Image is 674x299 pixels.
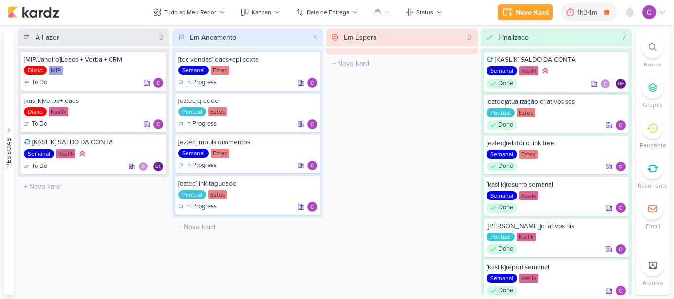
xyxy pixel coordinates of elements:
img: Carlos Lima [616,286,626,296]
p: To Do [32,119,47,129]
div: Prioridade Alta [540,66,550,76]
div: 1h34m [577,7,600,18]
p: Pendente [640,141,666,150]
div: Kaslik [49,107,68,116]
div: Novo Kard [516,7,549,18]
div: Responsável: Diego Freitas [153,162,163,171]
div: Responsável: Carlos Lima [307,78,317,88]
p: In Progress [186,119,217,129]
div: Semanal [24,149,54,158]
img: Carlos Lima [307,161,317,170]
img: Carlos Lima [307,202,317,212]
div: [eztec]relatório link tree [487,139,626,148]
div: Semanal [487,191,517,200]
p: Email [646,222,660,231]
div: Diário [24,107,47,116]
div: To Do [24,162,47,171]
p: DF [155,165,161,169]
p: Grupos [643,100,663,109]
div: Semanal [487,150,517,159]
p: Done [498,120,513,130]
p: Done [498,79,513,89]
div: [tec vendas]leads+cpl sexta [178,55,318,64]
div: Kaslik [56,149,75,158]
div: Finalizado [498,33,529,43]
div: Kaslik [519,66,538,75]
p: Done [498,244,513,254]
div: Pontual [487,233,515,241]
div: Semanal [178,149,209,158]
input: + Novo kard [328,56,476,70]
div: Done [487,79,517,89]
img: Carlos Lima [600,79,610,89]
p: In Progress [186,161,217,170]
div: Eztec [519,150,538,159]
div: [KASLIK] SALDO DA CONTA [487,55,626,64]
div: Responsável: Carlos Lima [616,203,626,213]
img: Carlos Lima [307,119,317,129]
div: 7 [618,33,630,43]
img: Carlos Lima [616,203,626,213]
p: To Do [32,78,47,88]
div: Responsável: Carlos Lima [307,161,317,170]
div: Eztec [517,108,535,117]
button: Pessoas [4,29,14,295]
div: Done [487,244,517,254]
div: A Fazer [36,33,59,43]
button: Novo Kard [498,4,553,20]
div: Eztec [208,107,227,116]
p: Recorrente [638,181,668,190]
div: Pessoas [4,137,13,166]
img: Carlos Lima [307,78,317,88]
div: Eztec [211,66,229,75]
div: [KASLIK] SALDO DA CONTA [24,138,163,147]
li: Ctrl + F [636,36,670,69]
div: Responsável: Carlos Lima [153,78,163,88]
div: Prioridade Alta [77,149,87,159]
div: Colaboradores: Carlos Lima [138,162,150,171]
div: Diego Freitas [616,79,626,89]
div: Kaslik [519,274,538,283]
div: Semanal [178,66,209,75]
img: Carlos Lima [138,162,148,171]
p: Done [498,162,513,171]
img: kardz.app [8,6,59,18]
div: Kaslik [519,191,538,200]
div: [kaslik]resumo semanal [487,180,626,189]
div: [kaslik]criativos his [487,222,626,231]
div: [kaslik]verba+leads [24,97,163,105]
div: Responsável: Carlos Lima [616,244,626,254]
div: To Do [24,119,47,129]
div: Kaslik [517,233,536,241]
div: Eztec [211,149,229,158]
div: Responsável: Carlos Lima [153,119,163,129]
div: In Progress [178,202,217,212]
div: Responsável: Carlos Lima [616,162,626,171]
div: In Progress [178,78,217,88]
div: [eztec]qrcode [178,97,318,105]
div: [kaslik]report semanal [487,263,626,272]
div: Done [487,203,517,213]
div: [eztec]atualização criativos scs [487,98,626,106]
div: Diego Freitas [153,162,163,171]
img: Carlos Lima [616,120,626,130]
p: Arquivo [642,278,663,287]
div: 0 [463,33,476,43]
div: Responsável: Carlos Lima [307,119,317,129]
div: In Progress [178,119,217,129]
p: Done [498,203,513,213]
p: Buscar [644,60,662,69]
div: Diário [24,66,47,75]
div: [MIP/Janeiro]Leads + Verba + CRM [24,55,163,64]
img: Carlos Lima [616,244,626,254]
p: Done [498,286,513,296]
div: Done [487,162,517,171]
div: Em Espera [344,33,376,43]
div: In Progress [178,161,217,170]
p: DF [618,82,624,87]
div: [eztec]link tagueado [178,179,318,188]
p: In Progress [186,78,217,88]
div: [eztec]impulsionamentos [178,138,318,147]
div: Responsável: Diego Freitas [616,79,626,89]
p: In Progress [186,202,217,212]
